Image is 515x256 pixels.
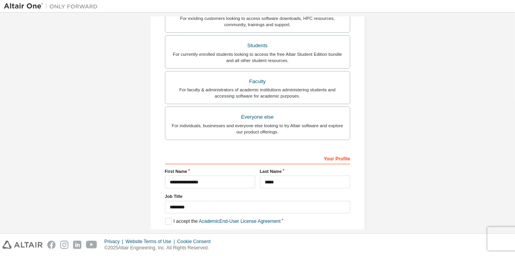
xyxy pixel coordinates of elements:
[170,112,345,123] div: Everyone else
[170,123,345,135] div: For individuals, businesses and everyone else looking to try Altair software and explore our prod...
[170,76,345,87] div: Faculty
[104,245,215,251] p: © 2025 Altair Engineering, Inc. All Rights Reserved.
[126,238,177,245] div: Website Terms of Use
[170,15,345,28] div: For existing customers looking to access software downloads, HPC resources, community, trainings ...
[199,219,281,224] a: Academic End-User License Agreement
[47,241,56,249] img: facebook.svg
[170,51,345,64] div: For currently enrolled students looking to access the free Altair Student Edition bundle and all ...
[73,241,81,249] img: linkedin.svg
[4,2,102,10] img: Altair One
[60,241,68,249] img: instagram.svg
[260,168,350,174] label: Last Name
[104,238,126,245] div: Privacy
[170,40,345,51] div: Students
[165,168,255,174] label: First Name
[165,218,281,225] label: I accept the
[170,87,345,99] div: For faculty & administrators of academic institutions administering students and accessing softwa...
[2,241,43,249] img: altair_logo.svg
[86,241,97,249] img: youtube.svg
[165,152,350,164] div: Your Profile
[165,193,350,199] label: Job Title
[177,238,215,245] div: Cookie Consent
